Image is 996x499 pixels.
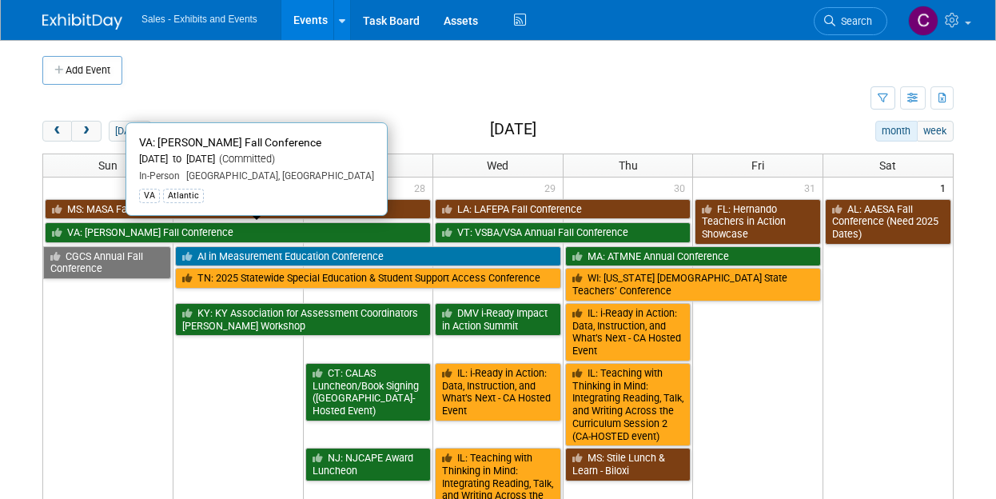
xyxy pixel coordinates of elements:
span: 29 [543,178,563,198]
h2: [DATE] [490,121,536,138]
a: MS: MASA Fall Leadership Conference [45,199,431,220]
span: In-Person [139,170,180,182]
a: MA: ATMNE Annual Conference [565,246,821,267]
a: FL: Hernando Teachers in Action Showcase [695,199,821,245]
span: Sales - Exhibits and Events [141,14,257,25]
span: Sat [879,159,896,172]
a: CT: CALAS Luncheon/Book Signing ([GEOGRAPHIC_DATA]-Hosted Event) [305,363,432,421]
span: (Committed) [215,153,275,165]
a: AL: AAESA Fall Conference (Need 2025 Dates) [825,199,951,245]
span: 30 [672,178,692,198]
span: Sun [98,159,118,172]
a: IL: i-Ready in Action: Data, Instruction, and What’s Next - CA Hosted Event [435,363,561,421]
span: 28 [412,178,432,198]
button: week [917,121,954,142]
button: Add Event [42,56,122,85]
a: IL: i-Ready in Action: Data, Instruction, and What’s Next - CA Hosted Event [565,303,691,361]
a: LA: LAFEPA Fall Conference [435,199,691,220]
span: 1 [938,178,953,198]
a: AI in Measurement Education Conference [175,246,561,267]
a: IL: Teaching with Thinking in Mind: Integrating Reading, Talk, and Writing Across the Curriculum ... [565,363,691,446]
button: next [71,121,101,142]
a: NJ: NJCAPE Award Luncheon [305,448,432,481]
span: VA: [PERSON_NAME] Fall Conference [139,136,321,149]
a: CGCS Annual Fall Conference [43,246,171,279]
span: [GEOGRAPHIC_DATA], [GEOGRAPHIC_DATA] [180,170,374,182]
img: ExhibitDay [42,14,122,30]
span: Fri [751,159,764,172]
span: Search [835,15,872,27]
button: prev [42,121,72,142]
span: 31 [803,178,823,198]
div: VA [139,189,160,203]
a: WI: [US_STATE] [DEMOGRAPHIC_DATA] State Teachers’ Conference [565,268,821,301]
a: KY: KY Association for Assessment Coordinators [PERSON_NAME] Workshop [175,303,431,336]
button: month [875,121,918,142]
div: [DATE] to [DATE] [139,153,374,166]
a: TN: 2025 Statewide Special Education & Student Support Access Conference [175,268,561,289]
span: Wed [487,159,508,172]
span: Thu [619,159,638,172]
div: Atlantic [163,189,204,203]
a: VA: [PERSON_NAME] Fall Conference [45,222,431,243]
a: Search [814,7,887,35]
button: [DATE] [109,121,151,142]
a: DMV i-Ready Impact in Action Summit [435,303,561,336]
img: Christine Lurz [908,6,938,36]
a: VT: VSBA/VSA Annual Fall Conference [435,222,691,243]
a: MS: Stile Lunch & Learn - Biloxi [565,448,691,481]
